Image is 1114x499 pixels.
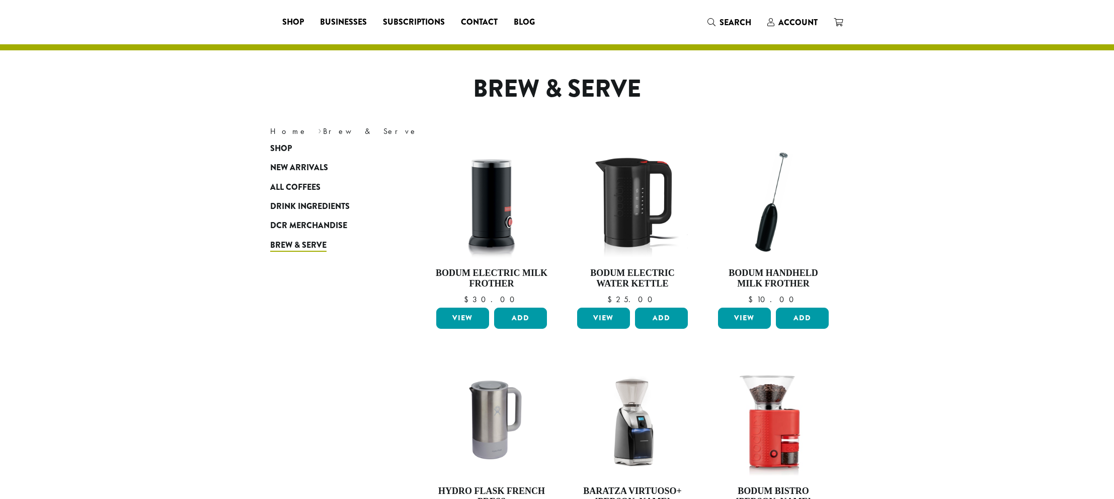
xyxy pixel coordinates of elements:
[776,308,829,329] button: Add
[699,14,759,31] a: Search
[282,16,304,29] span: Shop
[607,294,657,305] bdi: 25.00
[270,125,542,137] nav: Breadcrumb
[436,308,489,329] a: View
[270,158,391,177] a: New Arrivals
[434,144,549,304] a: Bodum Electric Milk Frother $30.00
[434,144,549,260] img: DP3954.01-002.png
[577,308,630,329] a: View
[320,16,367,29] span: Businesses
[575,268,690,290] h4: Bodum Electric Water Kettle
[464,294,472,305] span: $
[270,197,391,216] a: Drink Ingredients
[494,308,547,329] button: Add
[270,177,391,196] a: All Coffees
[715,144,831,260] img: DP3927.01-002.png
[434,362,549,478] img: StockImage_FrechPress_HydroFlask.jpg
[464,294,519,305] bdi: 30.00
[575,362,690,478] img: 587-Virtuoso-Black-02-Quarter-Left-On-White-scaled.jpg
[270,181,321,194] span: All Coffees
[270,162,328,174] span: New Arrivals
[270,216,391,235] a: DCR Merchandise
[720,17,751,28] span: Search
[318,122,322,137] span: ›
[270,235,391,254] a: Brew & Serve
[434,268,549,290] h4: Bodum Electric Milk Frother
[270,200,350,213] span: Drink Ingredients
[748,294,799,305] bdi: 10.00
[607,294,616,305] span: $
[270,220,347,232] span: DCR Merchandise
[383,16,445,29] span: Subscriptions
[270,139,391,158] a: Shop
[724,362,822,478] img: B_10903-04.jpg
[778,17,818,28] span: Account
[514,16,535,29] span: Blog
[270,126,307,136] a: Home
[270,142,292,155] span: Shop
[718,308,771,329] a: View
[715,268,831,290] h4: Bodum Handheld Milk Frother
[263,75,851,104] h1: Brew & Serve
[635,308,688,329] button: Add
[461,16,498,29] span: Contact
[715,144,831,304] a: Bodum Handheld Milk Frother $10.00
[575,144,690,304] a: Bodum Electric Water Kettle $25.00
[748,294,757,305] span: $
[270,239,327,252] span: Brew & Serve
[575,144,690,260] img: DP3955.01.png
[274,14,312,30] a: Shop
